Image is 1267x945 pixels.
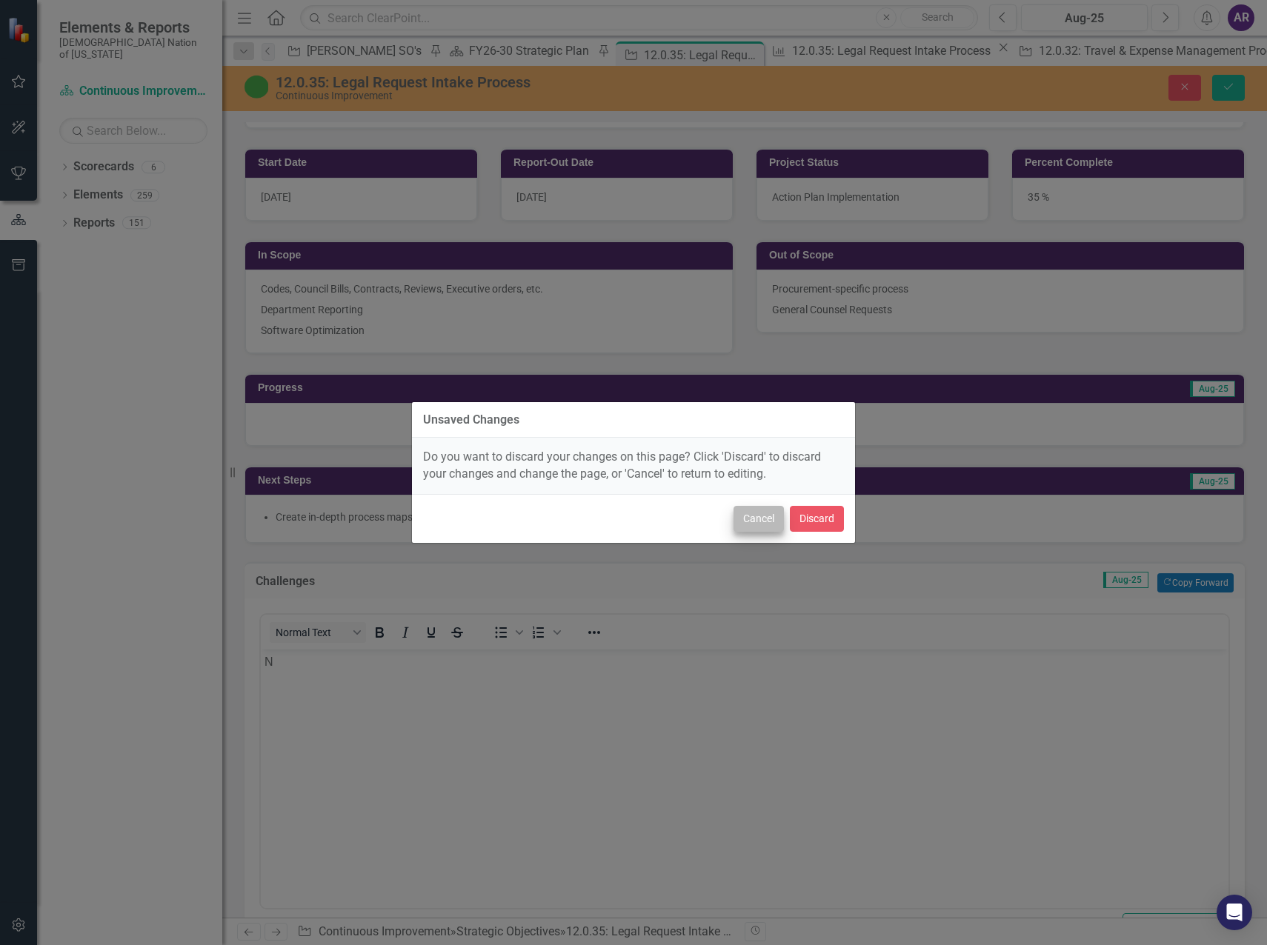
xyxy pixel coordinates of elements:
[4,4,964,21] p: N
[790,506,844,532] button: Discard
[1217,895,1252,930] div: Open Intercom Messenger
[423,413,519,427] div: Unsaved Changes
[412,438,855,494] div: Do you want to discard your changes on this page? Click 'Discard' to discard your changes and cha...
[734,506,784,532] button: Cancel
